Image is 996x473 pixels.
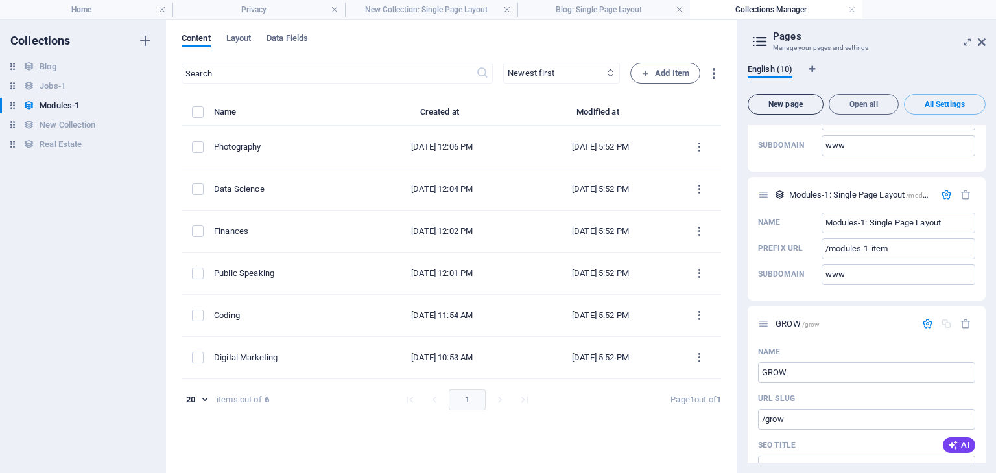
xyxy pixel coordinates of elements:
[371,225,513,237] div: [DATE] 12:02 PM
[217,394,262,406] div: items out of
[960,189,971,200] div: Remove
[776,319,820,329] span: Click to open page
[785,190,934,199] div: Modules-1: Single Page Layout/modules-1-item
[758,140,804,150] p: Define if you want this page on another subdomain (e.g. shop.yourdomain.com). You might need to a...
[948,440,970,450] span: AI
[214,268,350,279] div: Public Speaking
[835,100,893,108] span: Open all
[753,100,818,108] span: New page
[371,141,513,153] div: [DATE] 12:06 PM
[40,78,65,94] h6: Jobs-1
[690,395,694,404] strong: 1
[758,269,804,279] p: Define if you want this page on another subdomain (e.g. shop.yourdomain.com). You might need to a...
[523,104,677,126] th: Modified at
[214,141,350,153] div: Photography
[822,264,975,285] input: Subdomain
[758,409,975,430] input: Last part of the URL for this page Last part of the URL for this page Last part of the URL for th...
[758,243,803,253] p: To display an item, this URL is added in front of each item slug. E.g. If we add /blog as URL her...
[214,183,350,195] div: Data Science
[10,33,71,49] h6: Collections
[774,189,785,200] div: This layout is used as a template for all items (e.g. a blog post) of this collection. The conten...
[758,347,780,357] p: Name
[517,3,690,17] h4: Blog: Single Page Layout
[758,393,795,404] label: Last part of the URL for this page
[772,319,916,328] div: GROW/grow
[534,225,667,237] div: [DATE] 5:52 PM
[906,192,955,199] span: /modules-1-item
[670,394,721,406] div: Page out of
[40,117,95,133] h6: New Collection
[758,440,796,450] label: The page title in search results and browser tabs
[534,352,667,363] div: [DATE] 5:52 PM
[690,3,862,17] h4: Collections Manager
[172,3,345,17] h4: Privacy
[534,268,667,279] div: [DATE] 5:52 PM
[226,30,252,49] span: Layout
[802,321,820,328] span: /grow
[534,310,667,321] div: [DATE] 5:52 PM
[748,62,792,80] span: English (10)
[534,141,667,153] div: [DATE] 5:52 PM
[182,104,721,379] table: items list
[345,3,517,17] h4: New Collection: Single Page Layout
[182,63,476,84] input: Search
[822,238,975,259] input: Prefix URL
[630,63,700,84] button: Add Item
[910,100,980,108] span: All Settings
[40,137,82,152] h6: Real Estate
[371,352,513,363] div: [DATE] 10:53 AM
[641,65,689,81] span: Add Item
[40,98,79,113] h6: Modules-1
[941,189,952,200] div: Settings
[904,94,986,115] button: All Settings
[748,94,824,115] button: New page
[214,225,350,237] div: Finances
[214,104,361,126] th: Name
[361,104,523,126] th: Created at
[449,389,486,410] button: page 1
[773,42,960,54] h3: Manage your pages and settings
[214,352,350,363] div: Digital Marketing
[371,183,513,195] div: [DATE] 12:04 PM
[773,30,986,42] h2: Pages
[40,59,56,75] h6: Blog
[397,389,537,410] nav: pagination navigation
[829,94,899,115] button: Open all
[758,217,780,227] p: Name of the Single Page Layout
[265,394,269,406] strong: 6
[922,318,933,329] div: Settings
[960,318,971,329] div: Remove
[748,64,986,89] div: Language Tabs
[534,183,667,195] div: [DATE] 5:52 PM
[137,33,153,49] i: Create new collection
[214,310,350,321] div: Coding
[822,213,975,233] input: Name
[943,437,975,453] button: AI
[717,395,721,404] strong: 1
[822,135,975,156] input: Subdomain
[182,30,211,49] span: Content
[371,310,513,321] div: [DATE] 11:54 AM
[371,268,513,279] div: [DATE] 12:01 PM
[789,190,955,200] span: Click to open page
[182,394,211,406] div: 20
[267,30,308,49] span: Data Fields
[758,440,796,450] p: SEO Title
[758,393,795,404] p: URL SLUG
